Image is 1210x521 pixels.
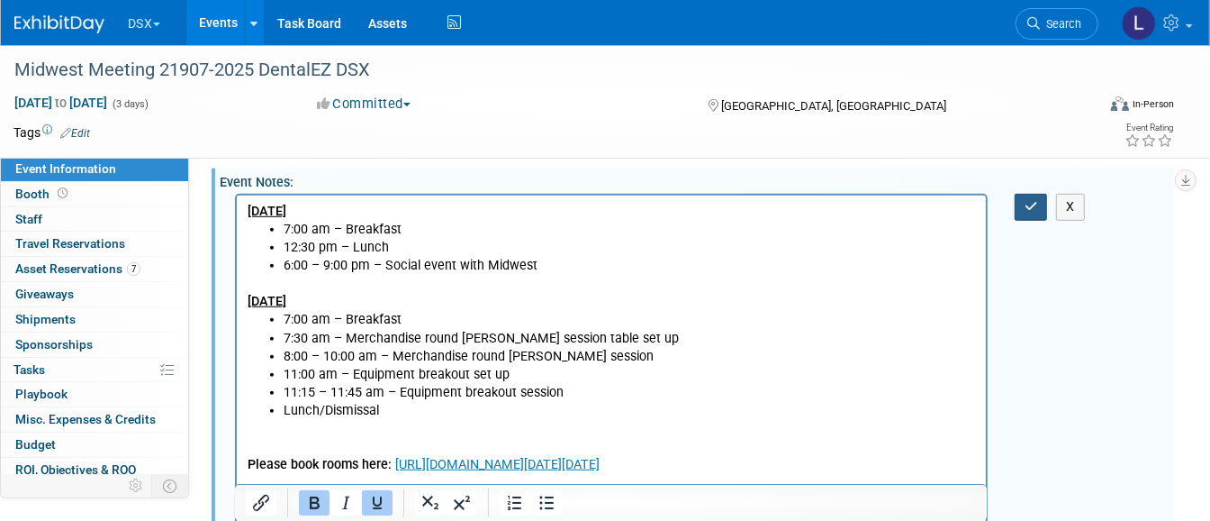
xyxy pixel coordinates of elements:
button: Numbered list [500,490,530,516]
span: Event Information [15,161,116,176]
button: X [1056,194,1085,220]
img: Lori Stewart [1122,6,1156,41]
button: Italic [330,490,361,516]
button: Committed [311,95,418,114]
button: Bold [299,490,330,516]
a: Search [1016,8,1098,40]
button: Insert/edit link [246,490,276,516]
span: Misc. Expenses & Credits [15,412,156,426]
span: Playbook [15,387,68,401]
td: Personalize Event Tab Strip [121,474,152,498]
span: [GEOGRAPHIC_DATA], [GEOGRAPHIC_DATA] [721,99,946,113]
span: Giveaways [15,287,74,301]
button: Superscript [447,490,477,516]
a: ROI, Objectives & ROO [1,458,188,482]
a: Tasks [1,358,188,382]
span: Travel Reservations [15,236,125,251]
div: Event Notes: [220,169,1174,191]
img: ExhibitDay [14,15,104,33]
img: Format-Inperson.png [1111,96,1129,111]
span: Shipments [15,312,76,326]
span: Staff [15,212,42,226]
div: Midwest Meeting 21907-2025 DentalEZ DSX [8,54,1075,87]
a: Playbook [1,382,188,407]
a: Shipments [1,307,188,332]
a: Staff [1,207,188,232]
a: Edit [60,127,90,140]
button: Bullet list [531,490,562,516]
a: Misc. Expenses & Credits [1,407,188,432]
td: Toggle Event Tabs [152,474,189,498]
button: Subscript [415,490,446,516]
div: Event Rating [1124,123,1173,133]
span: Budget [15,437,56,452]
span: Tasks [14,362,45,377]
span: Booth not reserved yet [54,187,71,200]
span: [DATE] [DATE] [14,95,108,111]
span: 7 [127,262,140,276]
span: to [52,96,69,110]
span: ROI, Objectives & ROO [15,462,136,477]
span: Booth [15,187,71,201]
a: Budget [1,433,188,457]
button: Underline [362,490,393,516]
a: Sponsorships [1,333,188,357]
div: In-Person [1132,97,1174,111]
span: Search [1040,17,1081,31]
a: Travel Reservations [1,232,188,256]
a: Giveaways [1,282,188,306]
a: Booth [1,182,188,206]
span: Asset Reservations [15,261,140,276]
span: (3 days) [111,98,149,110]
a: Asset Reservations7 [1,257,188,281]
td: Tags [14,123,90,142]
a: Event Information [1,157,188,181]
div: Event Format [1003,94,1174,121]
span: Sponsorships [15,337,93,352]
